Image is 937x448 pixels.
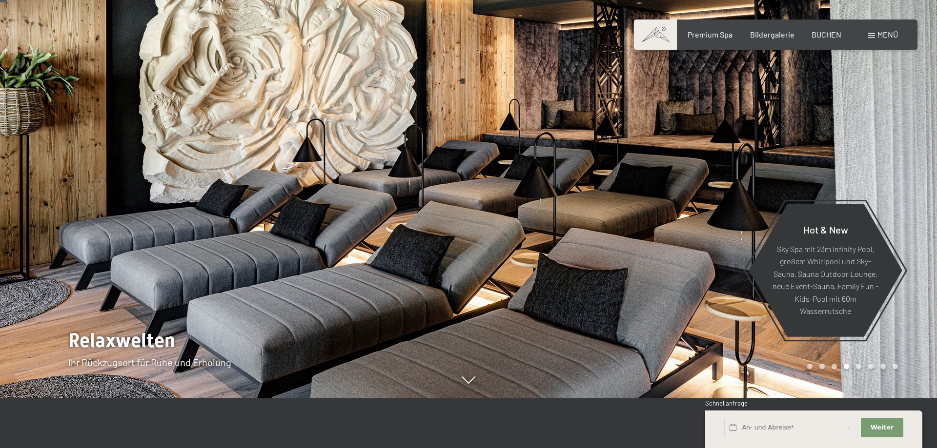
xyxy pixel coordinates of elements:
[877,30,898,39] span: Menü
[819,364,825,369] div: Carousel Page 2
[861,418,903,438] button: Weiter
[871,423,894,432] span: Weiter
[688,30,733,39] a: Premium Spa
[748,203,903,337] a: Hot & New Sky Spa mit 23m Infinity Pool, großem Whirlpool und Sky-Sauna, Sauna Outdoor Lounge, ne...
[804,364,898,369] div: Carousel Pagination
[750,30,794,39] a: Bildergalerie
[705,399,748,407] span: Schnellanfrage
[856,364,861,369] div: Carousel Page 5
[807,364,813,369] div: Carousel Page 1
[880,364,886,369] div: Carousel Page 7
[812,30,841,39] a: BUCHEN
[773,242,878,317] p: Sky Spa mit 23m Infinity Pool, großem Whirlpool und Sky-Sauna, Sauna Outdoor Lounge, neue Event-S...
[803,223,848,235] span: Hot & New
[893,364,898,369] div: Carousel Page 8
[868,364,874,369] div: Carousel Page 6
[832,364,837,369] div: Carousel Page 3
[844,364,849,369] div: Carousel Page 4 (Current Slide)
